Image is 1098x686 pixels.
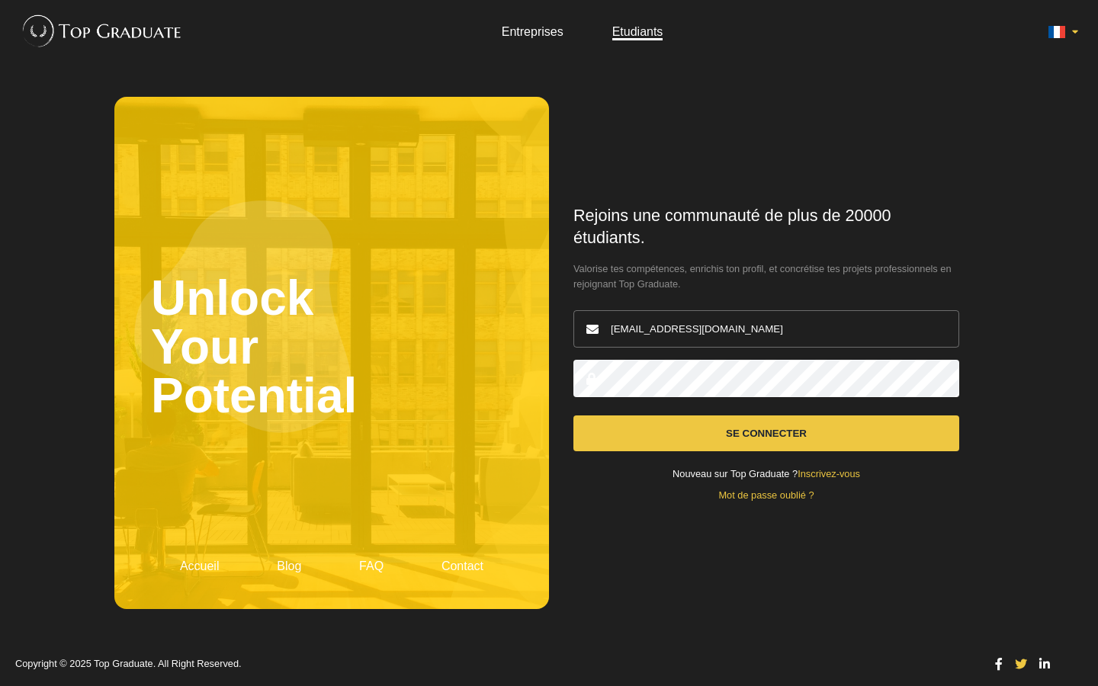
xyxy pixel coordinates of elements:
[573,310,959,348] input: Email
[573,261,959,292] span: Valorise tes compétences, enrichis ton profil, et concrétise tes projets professionnels en rejoig...
[359,559,384,572] a: FAQ
[573,415,959,451] button: Se connecter
[718,489,814,501] a: Mot de passe oublié ?
[798,468,860,479] a: Inscrivez-vous
[612,25,663,38] a: Etudiants
[15,659,978,669] p: Copyright © 2025 Top Graduate. All Right Reserved.
[15,8,182,53] img: Top Graduate
[180,559,220,572] a: Accueil
[573,205,959,249] h1: Rejoins une communauté de plus de 20000 étudiants.
[151,133,512,560] h2: Unlock Your Potential
[573,470,959,479] div: Nouveau sur Top Graduate ?
[277,559,301,572] a: Blog
[502,25,563,38] a: Entreprises
[441,559,483,572] a: Contact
